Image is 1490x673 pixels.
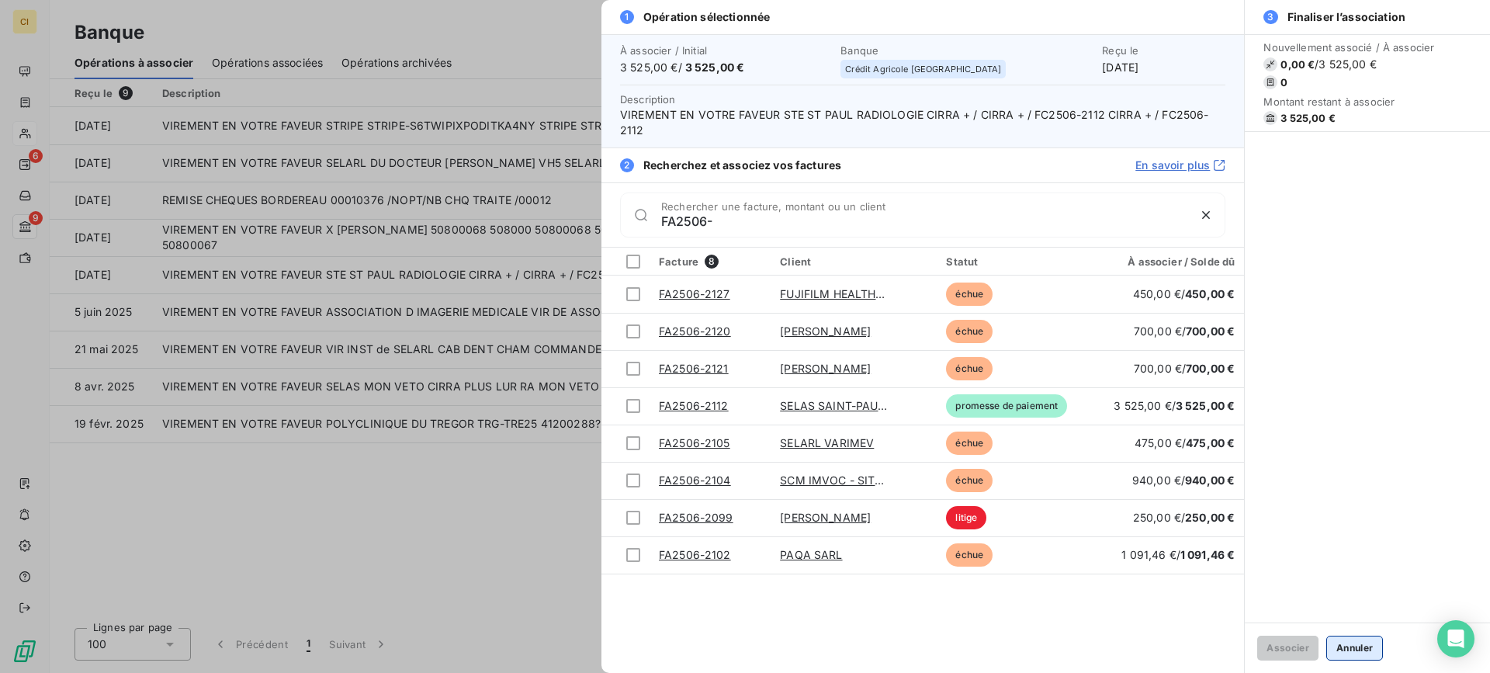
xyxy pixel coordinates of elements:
input: placeholder [661,213,1187,229]
span: 2 [620,158,634,172]
span: VIREMENT EN VOTRE FAVEUR STE ST PAUL RADIOLOGIE CIRRA + / CIRRA + / FC2506-2112 CIRRA + / FC2506-... [620,107,1225,138]
span: litige [946,506,986,529]
div: À associer / Solde dû [1076,255,1235,268]
span: 0 [1280,76,1287,88]
span: Crédit Agricole [GEOGRAPHIC_DATA] [845,64,1001,74]
span: 3 525,00 € [685,61,745,74]
span: 1 091,46 € [1180,548,1235,561]
span: / 3 525,00 € [1315,57,1377,72]
span: 940,00 € [1185,474,1235,487]
span: promesse de paiement [946,394,1067,418]
a: SELAS SAINT-PAUL RADIOLOGIE [780,399,955,412]
span: 3 525,00 € / [620,60,831,75]
a: [PERSON_NAME] [780,511,871,524]
span: 250,00 € / [1133,511,1235,524]
a: FA2506-2121 [659,362,729,375]
span: Opération sélectionnée [643,9,770,25]
a: [PERSON_NAME] [780,324,871,338]
a: SCM IMVOC - SITE VAL D'OUEST [780,474,957,487]
span: Banque [840,44,1093,57]
span: 8 [705,255,719,269]
span: Reçu le [1102,44,1225,57]
span: 250,00 € [1185,511,1235,524]
span: 1 091,46 € / [1121,548,1235,561]
a: FA2506-2127 [659,287,730,300]
span: 450,00 € [1185,287,1235,300]
a: SELARL VARIMEV [780,436,874,449]
a: En savoir plus [1135,158,1225,173]
span: 3 [1263,10,1277,24]
div: Statut [946,255,1058,268]
span: échue [946,320,993,343]
span: 1 [620,10,634,24]
a: FA2506-2102 [659,548,731,561]
span: À associer / Initial [620,44,831,57]
button: Associer [1257,636,1318,661]
span: 475,00 € / [1135,436,1235,449]
span: 700,00 € / [1134,362,1235,375]
div: Open Intercom Messenger [1437,620,1474,657]
span: 3 525,00 € [1280,112,1336,124]
span: échue [946,469,993,492]
span: 700,00 € / [1134,324,1235,338]
a: FA2506-2112 [659,399,729,412]
span: échue [946,357,993,380]
span: 475,00 € [1186,436,1235,449]
span: Nouvellement associé / À associer [1263,41,1434,54]
span: Recherchez et associez vos factures [643,158,841,173]
a: FA2506-2099 [659,511,733,524]
span: 3 525,00 € / [1114,399,1235,412]
a: [PERSON_NAME] [780,362,871,375]
a: PAQA SARL [780,548,842,561]
span: échue [946,543,993,567]
span: Description [620,93,676,106]
div: Facture [659,255,761,269]
span: Montant restant à associer [1263,95,1434,108]
span: 700,00 € [1186,362,1235,375]
a: FA2506-2120 [659,324,731,338]
a: FA2506-2104 [659,474,731,487]
span: échue [946,283,993,306]
span: 700,00 € [1186,324,1235,338]
button: Annuler [1326,636,1383,661]
span: échue [946,432,993,455]
span: 0,00 € [1280,58,1315,71]
a: FUJIFILM HEALTHCARE FRANCE SAS [780,287,978,300]
span: 940,00 € / [1132,474,1235,487]
a: FA2506-2105 [659,436,730,449]
div: Client [780,255,927,268]
div: [DATE] [1102,44,1225,75]
span: 3 525,00 € [1176,399,1235,412]
span: Finaliser l’association [1287,9,1405,25]
span: 450,00 € / [1133,287,1235,300]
